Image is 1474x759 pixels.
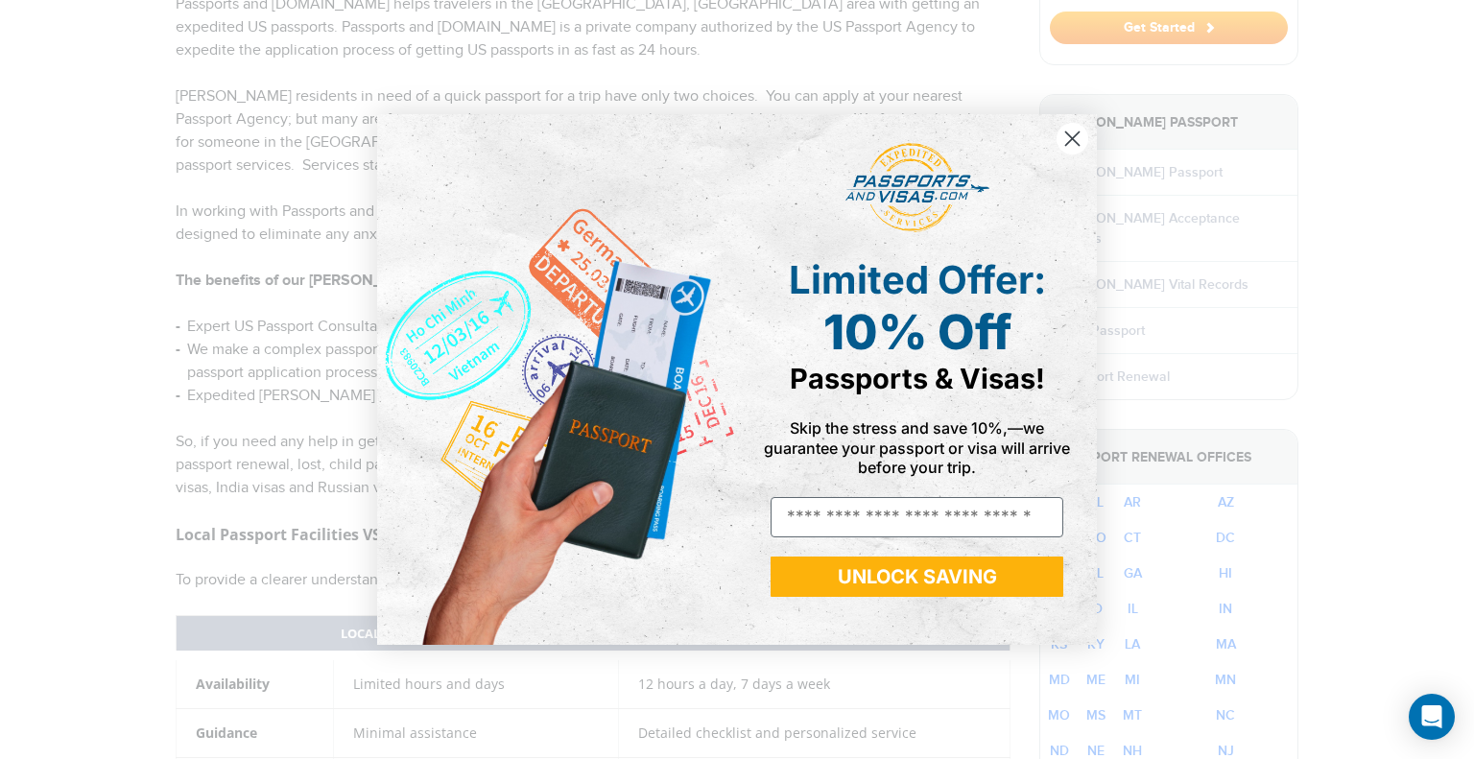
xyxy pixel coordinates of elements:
button: UNLOCK SAVING [771,557,1063,597]
div: Open Intercom Messenger [1409,694,1455,740]
img: passports and visas [845,143,989,233]
img: de9cda0d-0715-46ca-9a25-073762a91ba7.png [377,114,737,645]
span: Limited Offer: [789,256,1046,303]
span: 10% Off [823,303,1011,361]
button: Close dialog [1056,122,1089,155]
span: Passports & Visas! [790,362,1045,395]
span: Skip the stress and save 10%,—we guarantee your passport or visa will arrive before your trip. [764,418,1070,476]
